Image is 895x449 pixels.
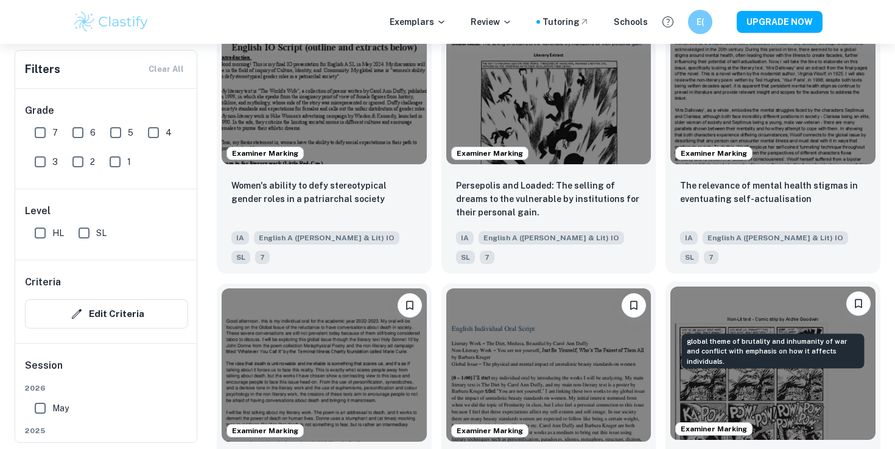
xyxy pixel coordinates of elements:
a: Examiner MarkingBookmarkPersepolis and Loaded: The selling of dreams to the vulnerable by institu... [441,5,656,273]
img: English A (Lang & Lit) IO IA example thumbnail: Women's ability to defy stereotypical ge [222,10,427,164]
p: Review [471,15,512,29]
span: Examiner Marking [227,148,303,159]
span: May [52,402,69,415]
span: 2 [90,155,95,169]
button: Edit Criteria [25,299,188,329]
a: Examiner MarkingBookmarkWomen's ability to defy stereotypical gender roles in a patriarchal socie... [217,5,432,273]
span: IA [231,231,249,245]
span: Examiner Marking [227,425,303,436]
span: 5 [128,126,133,139]
span: 3 [52,155,58,169]
span: SL [456,251,475,264]
h6: Filters [25,61,60,78]
span: SL [231,251,250,264]
span: 7 [255,251,270,264]
span: IA [456,231,474,245]
button: Bookmark [846,291,871,316]
span: Examiner Marking [676,423,752,434]
span: English A ([PERSON_NAME] & Lit) IO [703,231,848,245]
button: Bookmark [398,293,422,318]
div: global theme of brutality and inhumanity of war and conflict with emphasis on how it affects indi... [682,333,865,369]
button: Help and Feedback [658,12,678,32]
h6: Level [25,204,188,218]
h6: Criteria [25,275,61,290]
span: 1 [127,155,131,169]
img: English A (Lang & Lit) IO IA example thumbnail: the Global Issue of the reluctance to h [222,288,427,442]
h6: Session [25,358,188,383]
img: English A (Lang & Lit) IO IA example thumbnail: Persepolis and Loaded: The selling of dr [446,10,651,164]
span: SL [680,251,699,264]
img: English A (Lang & Lit) IO IA example thumbnail: The relevance of mental health stigmas i [670,10,876,164]
img: English A (Lang & Lit) IO IA example thumbnail: The physical and mental impact of unreal [446,288,651,442]
span: SL [96,226,107,240]
span: 6 [90,126,96,139]
a: Tutoring [542,15,589,29]
p: Exemplars [390,15,446,29]
a: Schools [614,15,648,29]
button: E( [688,10,712,34]
button: UPGRADE NOW [737,11,823,33]
h6: Grade [25,103,188,118]
p: Women's ability to defy stereotypical gender roles in a patriarchal society [231,179,417,206]
span: 7 [704,251,718,264]
button: Bookmark [622,293,646,318]
img: Clastify logo [72,10,150,34]
span: Examiner Marking [452,425,528,436]
span: Examiner Marking [676,148,752,159]
span: 2026 [25,383,188,394]
span: 4 [166,126,172,139]
span: IA [680,231,698,245]
p: The relevance of mental health stigmas in eventuating self-actualisation [680,179,866,206]
p: Persepolis and Loaded: The selling of dreams to the vulnerable by institutions for their personal... [456,179,642,219]
span: 7 [480,251,494,264]
span: English A ([PERSON_NAME] & Lit) IO [254,231,399,245]
a: Examiner MarkingBookmarkThe relevance of mental health stigmas in eventuating self-actualisationI... [665,5,880,273]
h6: E( [693,15,707,29]
span: 2025 [25,425,188,436]
span: English A ([PERSON_NAME] & Lit) IO [479,231,624,245]
span: 7 [52,126,58,139]
span: HL [52,226,64,240]
span: Examiner Marking [452,148,528,159]
img: English A (Lang & Lit) IO IA example thumbnail: global theme of brutality and inhumanity [670,287,876,440]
